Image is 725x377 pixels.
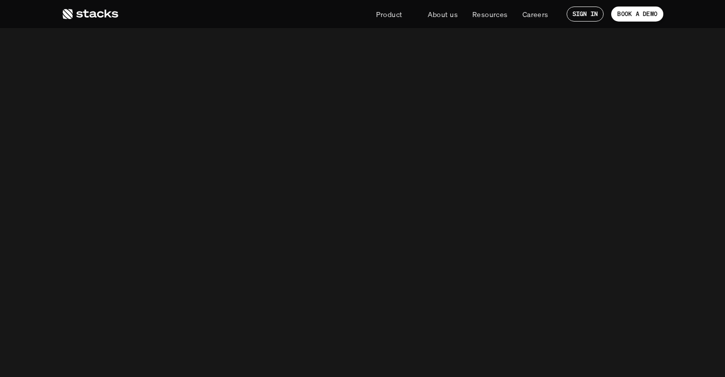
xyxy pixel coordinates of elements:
a: Careers [516,5,555,23]
p: SIGN IN [573,11,598,18]
a: About us [422,5,464,23]
p: Resources [472,9,508,20]
p: About us [428,9,458,20]
a: Resources [466,5,514,23]
p: BOOK A DEMO [617,11,657,18]
a: SIGN IN [567,7,604,22]
p: Product [376,9,403,20]
p: Careers [522,9,549,20]
a: BOOK A DEMO [611,7,663,22]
